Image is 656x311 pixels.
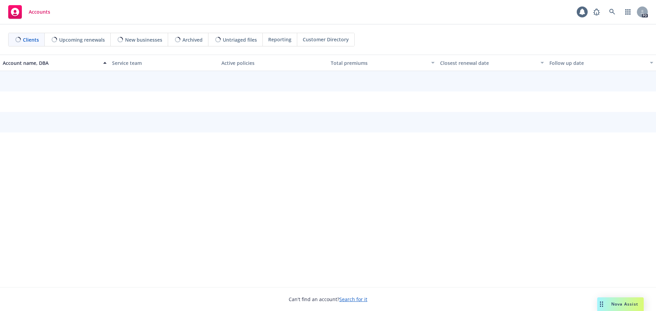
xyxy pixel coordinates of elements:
[268,36,291,43] span: Reporting
[437,55,547,71] button: Closest renewal date
[219,55,328,71] button: Active policies
[125,36,162,43] span: New businesses
[112,59,216,67] div: Service team
[3,59,99,67] div: Account name, DBA
[109,55,219,71] button: Service team
[59,36,105,43] span: Upcoming renewals
[331,59,427,67] div: Total premiums
[29,9,50,15] span: Accounts
[590,5,603,19] a: Report a Bug
[328,55,437,71] button: Total premiums
[289,296,367,303] span: Can't find an account?
[549,59,646,67] div: Follow up date
[5,2,53,22] a: Accounts
[611,301,638,307] span: Nova Assist
[597,297,644,311] button: Nova Assist
[182,36,203,43] span: Archived
[221,59,325,67] div: Active policies
[303,36,349,43] span: Customer Directory
[621,5,635,19] a: Switch app
[23,36,39,43] span: Clients
[605,5,619,19] a: Search
[339,296,367,302] a: Search for it
[597,297,606,311] div: Drag to move
[440,59,536,67] div: Closest renewal date
[547,55,656,71] button: Follow up date
[223,36,257,43] span: Untriaged files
